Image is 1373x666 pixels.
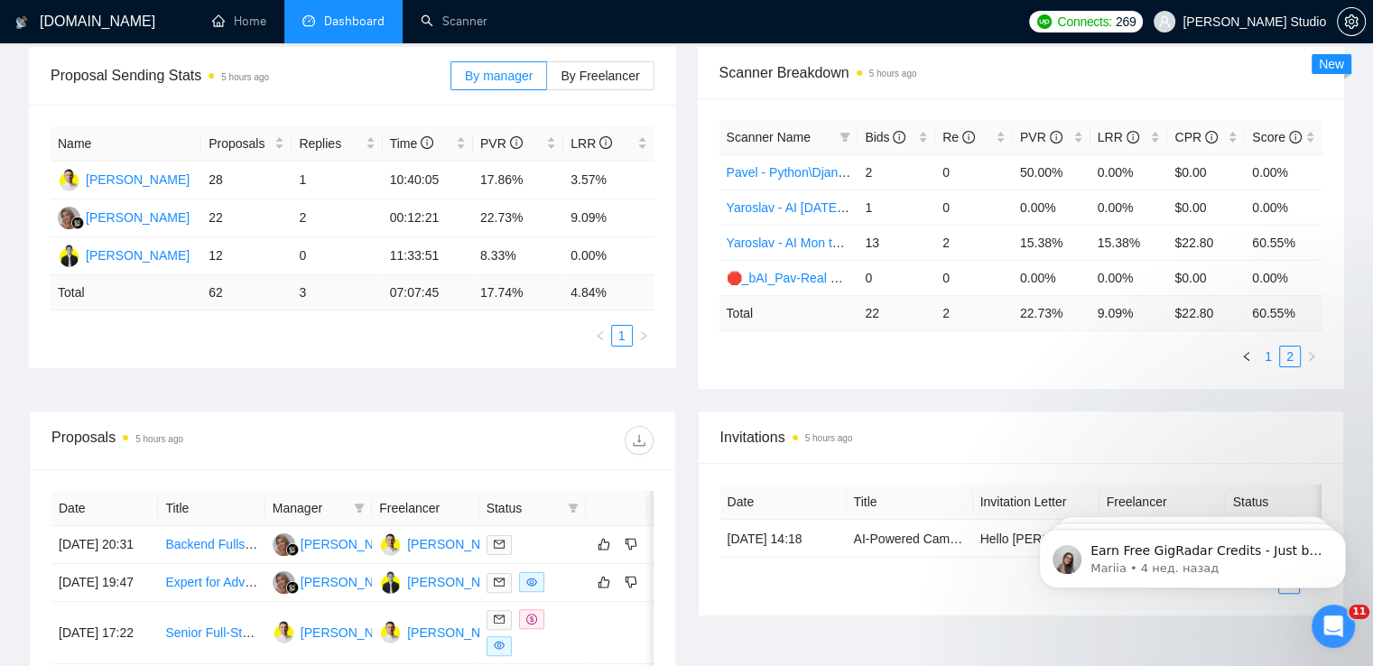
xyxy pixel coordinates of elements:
[1257,346,1279,367] li: 1
[625,426,654,455] button: download
[638,330,649,341] span: right
[727,200,888,215] a: Yaroslav - AI [DATE] evening
[1312,605,1355,648] iframe: Intercom live chat
[58,247,190,262] a: YT[PERSON_NAME]
[595,330,606,341] span: left
[86,208,190,227] div: [PERSON_NAME]
[473,199,563,237] td: 22.73%
[379,571,402,594] img: YT
[201,162,292,199] td: 28
[865,130,905,144] span: Bids
[1245,225,1322,260] td: 60.55%
[494,640,505,651] span: eye
[893,131,905,143] span: info-circle
[58,207,80,229] img: MC
[135,434,183,444] time: 5 hours ago
[727,165,1017,180] a: Pavel - Python\Django [DATE]-[DATE] 18:00 - 10:00
[58,169,80,191] img: PO
[589,325,611,347] li: Previous Page
[58,209,190,224] a: MC[PERSON_NAME]
[620,571,642,593] button: dislike
[480,136,523,151] span: PVR
[201,126,292,162] th: Proposals
[273,571,295,594] img: MC
[1050,131,1062,143] span: info-circle
[383,199,473,237] td: 00:12:21
[158,526,264,564] td: Backend Fullstack Expert with Cloud and Kubernetes experience
[51,564,158,602] td: [DATE] 19:47
[1301,346,1322,367] li: Next Page
[625,537,637,551] span: dislike
[598,575,610,589] span: like
[265,491,372,526] th: Manager
[858,295,935,330] td: 22
[51,64,450,87] span: Proposal Sending Stats
[720,485,847,520] th: Date
[494,539,505,550] span: mail
[273,533,295,556] img: MC
[598,537,610,551] span: like
[1037,14,1052,29] img: upwork-logo.png
[383,237,473,275] td: 11:33:51
[1116,12,1136,32] span: 269
[273,624,404,639] a: PO[PERSON_NAME]
[379,624,511,639] a: PO[PERSON_NAME]
[473,237,563,275] td: 8.33%
[720,520,847,558] td: [DATE] 14:18
[858,260,935,295] td: 0
[350,495,368,522] span: filter
[201,237,292,275] td: 12
[158,491,264,526] th: Title
[1205,131,1218,143] span: info-circle
[465,69,533,83] span: By manager
[379,533,402,556] img: PO
[1252,130,1301,144] span: Score
[379,574,511,588] a: YT[PERSON_NAME]
[1319,57,1344,71] span: New
[301,534,404,554] div: [PERSON_NAME]
[421,14,487,29] a: searchScanner
[510,136,523,149] span: info-circle
[593,533,615,555] button: like
[1013,295,1090,330] td: 22.73 %
[720,426,1322,449] span: Invitations
[273,498,347,518] span: Manager
[421,136,433,149] span: info-circle
[626,433,653,448] span: download
[633,325,654,347] button: right
[1245,154,1322,190] td: 0.00%
[571,136,612,151] span: LRR
[494,614,505,624] span: mail
[1013,190,1090,225] td: 0.00%
[390,136,433,151] span: Time
[563,275,654,310] td: 4.84 %
[292,162,382,199] td: 1
[383,162,473,199] td: 10:40:05
[407,623,511,643] div: [PERSON_NAME]
[1258,347,1278,366] a: 1
[1098,130,1139,144] span: LRR
[51,426,352,455] div: Proposals
[973,485,1099,520] th: Invitation Letter
[962,131,975,143] span: info-circle
[1090,225,1168,260] td: 15.38%
[858,190,935,225] td: 1
[299,134,361,153] span: Replies
[1337,7,1366,36] button: setting
[292,199,382,237] td: 2
[51,275,201,310] td: Total
[935,260,1013,295] td: 0
[942,130,975,144] span: Re
[847,485,973,520] th: Title
[727,236,865,250] a: Yaroslav - AI Mon to Thu
[1306,351,1317,362] span: right
[292,126,382,162] th: Replies
[58,245,80,267] img: YT
[1279,346,1301,367] li: 2
[568,503,579,513] span: filter
[526,614,537,624] span: dollar
[1012,491,1373,617] iframe: Intercom notifications сообщение
[51,126,201,162] th: Name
